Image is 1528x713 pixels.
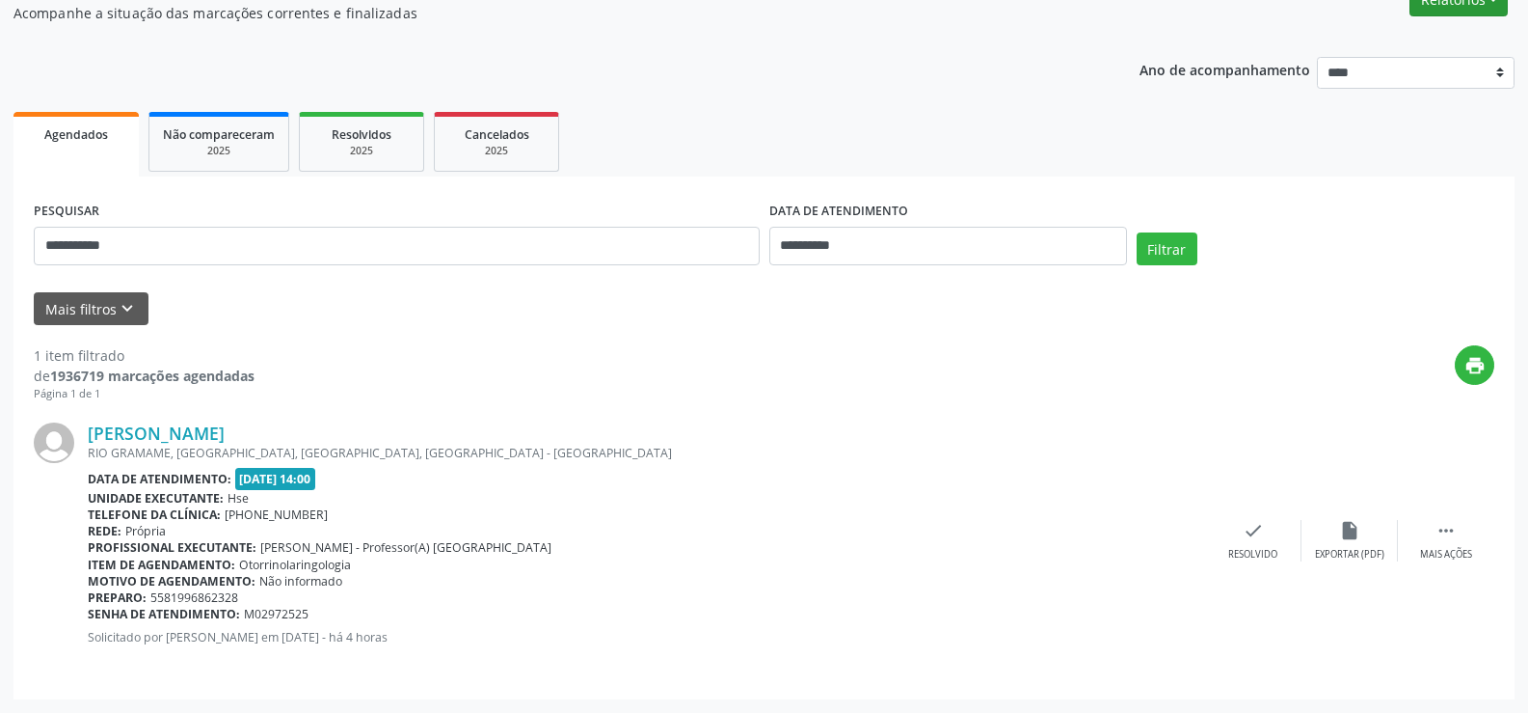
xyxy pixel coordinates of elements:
span: Cancelados [465,126,529,143]
button: Filtrar [1137,233,1197,265]
div: 2025 [448,144,545,158]
label: DATA DE ATENDIMENTO [769,197,908,227]
span: Hse [228,490,249,507]
strong: 1936719 marcações agendadas [50,367,255,385]
div: RIO GRAMAME, [GEOGRAPHIC_DATA], [GEOGRAPHIC_DATA], [GEOGRAPHIC_DATA] - [GEOGRAPHIC_DATA] [88,445,1205,461]
i: insert_drive_file [1339,520,1360,541]
i: print [1464,355,1486,376]
p: Acompanhe a situação das marcações correntes e finalizadas [13,3,1064,23]
i: check [1243,520,1264,541]
span: [PERSON_NAME] - Professor(A) [GEOGRAPHIC_DATA] [260,539,551,556]
p: Solicitado por [PERSON_NAME] em [DATE] - há 4 horas [88,629,1205,645]
span: M02972525 [244,606,308,622]
b: Preparo: [88,590,147,606]
div: de [34,366,255,386]
b: Data de atendimento: [88,471,231,487]
span: Não informado [259,573,342,590]
span: [PHONE_NUMBER] [225,507,328,523]
button: Mais filtroskeyboard_arrow_down [34,292,148,326]
b: Telefone da clínica: [88,507,221,523]
b: Senha de atendimento: [88,606,240,622]
b: Item de agendamento: [88,557,235,573]
span: Otorrinolaringologia [239,557,351,573]
label: PESQUISAR [34,197,99,227]
span: [DATE] 14:00 [235,468,316,490]
span: Própria [125,523,166,539]
span: Não compareceram [163,126,275,143]
b: Motivo de agendamento: [88,573,255,590]
img: img [34,423,74,463]
div: 1 item filtrado [34,345,255,366]
i: keyboard_arrow_down [117,298,138,319]
b: Unidade executante: [88,490,224,507]
p: Ano de acompanhamento [1139,57,1310,81]
div: 2025 [163,144,275,158]
span: 5581996862328 [150,590,238,606]
div: Exportar (PDF) [1315,548,1384,562]
div: Mais ações [1420,548,1472,562]
div: 2025 [313,144,410,158]
b: Rede: [88,523,121,539]
a: [PERSON_NAME] [88,423,225,444]
div: Resolvido [1228,548,1277,562]
span: Agendados [44,126,108,143]
span: Resolvidos [332,126,391,143]
button: print [1455,345,1494,385]
div: Página 1 de 1 [34,386,255,402]
i:  [1435,520,1457,541]
b: Profissional executante: [88,539,256,556]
